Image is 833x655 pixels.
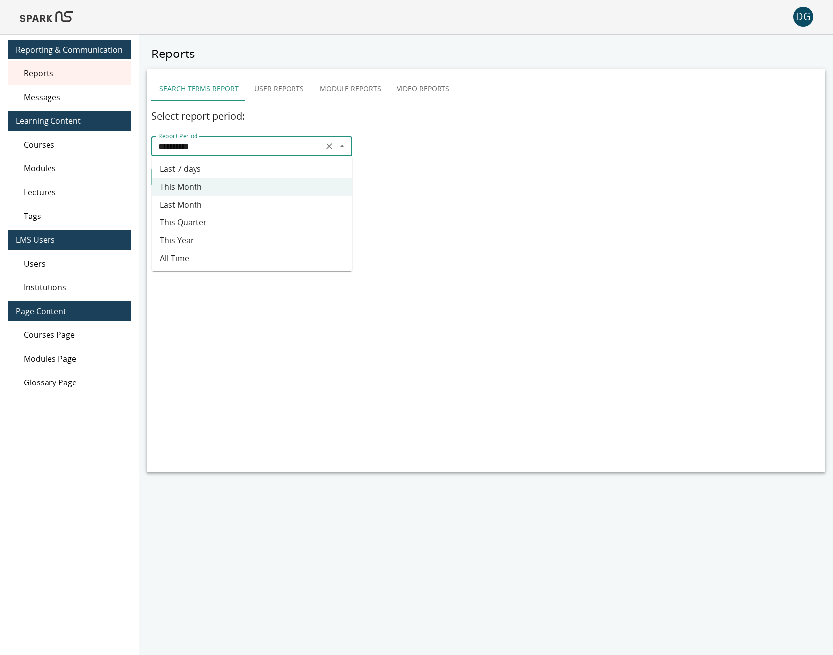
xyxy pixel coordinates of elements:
[24,353,123,365] span: Modules Page
[8,34,131,398] nav: main
[8,111,131,131] div: Learning Content
[24,67,123,79] span: Reports
[8,323,131,347] div: Courses Page
[147,46,825,61] h5: Reports
[8,347,131,371] div: Modules Page
[8,301,131,321] div: Page Content
[8,204,131,228] div: Tags
[24,281,123,293] span: Institutions
[16,115,123,127] span: Learning Content
[16,234,123,246] span: LMS Users
[335,139,349,153] button: Close
[793,7,813,27] div: DG
[24,139,123,151] span: Courses
[20,5,73,29] img: Logo of SPARK at Stanford
[151,77,820,101] div: report types
[8,230,131,250] div: LMS Users
[8,40,131,59] div: Reporting & Communication
[24,258,123,270] span: Users
[8,157,131,180] div: Modules
[24,329,123,341] span: Courses Page
[152,196,352,214] li: Last Month
[24,186,123,198] span: Lectures
[8,371,131,394] div: Glossary Page
[24,91,123,103] span: Messages
[24,210,123,222] span: Tags
[389,77,457,101] button: Video Reports
[8,61,131,85] div: Reports
[24,163,123,174] span: Modules
[152,214,352,231] li: This Quarter
[151,77,246,101] button: Search Terms Report
[152,160,352,178] li: Last 7 days
[246,77,312,101] button: User Reports
[152,231,352,249] li: This Year
[8,252,131,275] div: Users
[8,133,131,157] div: Courses
[322,139,336,153] button: Clear
[312,77,389,101] button: Module Reports
[8,180,131,204] div: Lectures
[24,377,123,388] span: Glossary Page
[793,7,813,27] button: account of current user
[152,249,352,267] li: All Time
[151,109,820,124] h6: Select report period:
[16,44,123,55] span: Reporting & Communication
[8,85,131,109] div: Messages
[16,305,123,317] span: Page Content
[8,275,131,299] div: Institutions
[158,132,198,140] label: Report Period
[152,178,352,196] li: This Month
